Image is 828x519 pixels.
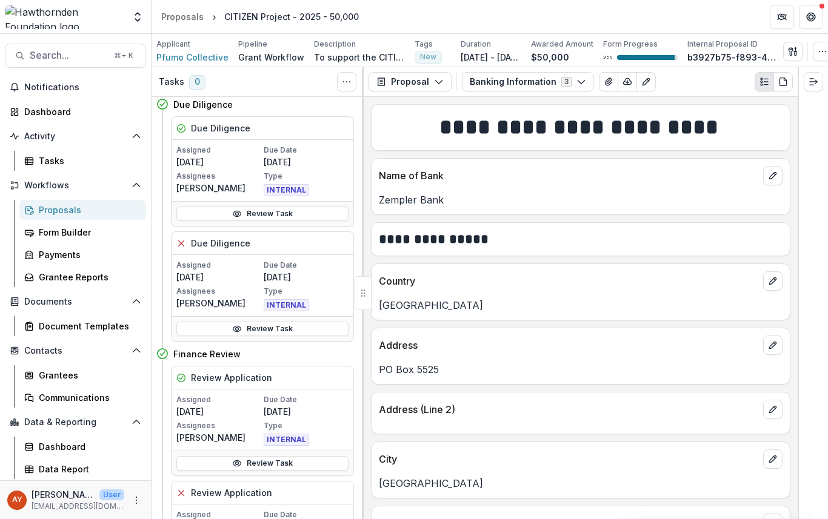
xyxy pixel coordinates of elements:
p: [DATE] [264,156,349,168]
a: Document Templates [19,316,146,336]
a: Review Task [176,456,349,471]
a: Pfumo Collective [156,51,229,64]
p: Due Date [264,260,349,271]
button: Notifications [5,78,146,97]
span: Activity [24,131,127,142]
button: edit [763,400,783,419]
p: Awarded Amount [531,39,593,50]
p: Type [264,171,349,182]
button: Open Contacts [5,341,146,360]
p: Assignees [176,171,261,182]
span: Documents [24,297,127,307]
h5: Review Application [191,371,272,384]
p: Country [379,274,758,288]
button: Open Documents [5,292,146,311]
div: Grantees [39,369,136,382]
span: Contacts [24,346,127,356]
h4: Due Diligence [173,98,233,111]
button: Partners [770,5,794,29]
h5: Review Application [191,486,272,499]
a: Grantees [19,365,146,385]
p: $50,000 [531,51,569,64]
p: Tags [415,39,433,50]
p: Assigned [176,260,261,271]
button: edit [763,271,783,291]
p: Duration [461,39,491,50]
p: Internal Proposal ID [687,39,758,50]
div: Payments [39,248,136,261]
h5: Due Diligence [191,237,250,250]
div: Proposals [39,203,136,216]
div: Dashboard [39,440,136,453]
button: Proposal [369,72,452,91]
a: Form Builder [19,222,146,242]
p: Pipeline [238,39,267,50]
button: Open entity switcher [129,5,146,29]
p: Grant Workflow [238,51,304,64]
a: Review Task [176,322,349,336]
p: [DATE] - [DATE] [461,51,521,64]
button: PDF view [773,72,793,91]
h5: Due Diligence [191,122,250,134]
a: Review Task [176,207,349,221]
p: [DATE] [176,405,261,418]
a: Tasks [19,151,146,171]
a: Payments [19,245,146,265]
div: Dashboard [24,105,136,118]
a: Data Report [19,459,146,479]
button: Edit as form [636,72,656,91]
div: Andreas Yuíza [12,496,22,504]
div: Proposals [161,10,204,23]
a: Dashboard [5,102,146,122]
span: Notifications [24,82,141,93]
p: [DATE] [264,271,349,283]
div: Communications [39,391,136,404]
span: Data & Reporting [24,417,127,428]
p: Description [314,39,356,50]
p: [PERSON_NAME] [32,488,95,501]
span: New [420,53,436,61]
div: Data Report [39,463,136,475]
button: Toggle View Cancelled Tasks [337,72,356,91]
p: PO Box 5525 [379,362,783,377]
p: Address [379,338,758,352]
a: Proposals [156,8,209,25]
div: CITIZEN Project - 2025 - 50,000 [224,10,359,23]
button: Open Activity [5,127,146,146]
button: View Attached Files [599,72,618,91]
div: Grantee Reports [39,271,136,283]
span: INTERNAL [264,434,309,446]
p: Name of Bank [379,168,758,183]
button: Get Help [799,5,823,29]
p: Assigned [176,145,261,156]
button: Open Workflows [5,176,146,195]
p: [DATE] [176,271,261,283]
button: edit [763,449,783,469]
p: Assigned [176,394,261,405]
p: Applicant [156,39,190,50]
span: INTERNAL [264,184,309,196]
span: INTERNAL [264,299,309,311]
p: [DATE] [264,405,349,418]
p: [EMAIL_ADDRESS][DOMAIN_NAME] [32,501,124,512]
p: 95 % [603,53,612,62]
p: Form Progress [603,39,658,50]
div: Tasks [39,154,136,167]
p: b3927b75-f893-4ea8-89bf-b8cc2e9fb808 [687,51,778,64]
button: Expand right [804,72,823,91]
button: Search... [5,44,146,68]
p: [PERSON_NAME] [176,182,261,194]
p: Type [264,286,349,297]
p: Type [264,420,349,431]
img: Hawthornden Foundation logo [5,5,124,29]
nav: breadcrumb [156,8,364,25]
p: [PERSON_NAME] [176,297,261,309]
p: User [99,489,124,500]
p: [DATE] [176,156,261,168]
p: To support the CITIZEN project which seeks to develop non-fiction pieces for an anthology explori... [314,51,405,64]
button: More [129,493,144,507]
h4: Finance Review [173,348,241,360]
button: Open Data & Reporting [5,412,146,432]
p: Due Date [264,394,349,405]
